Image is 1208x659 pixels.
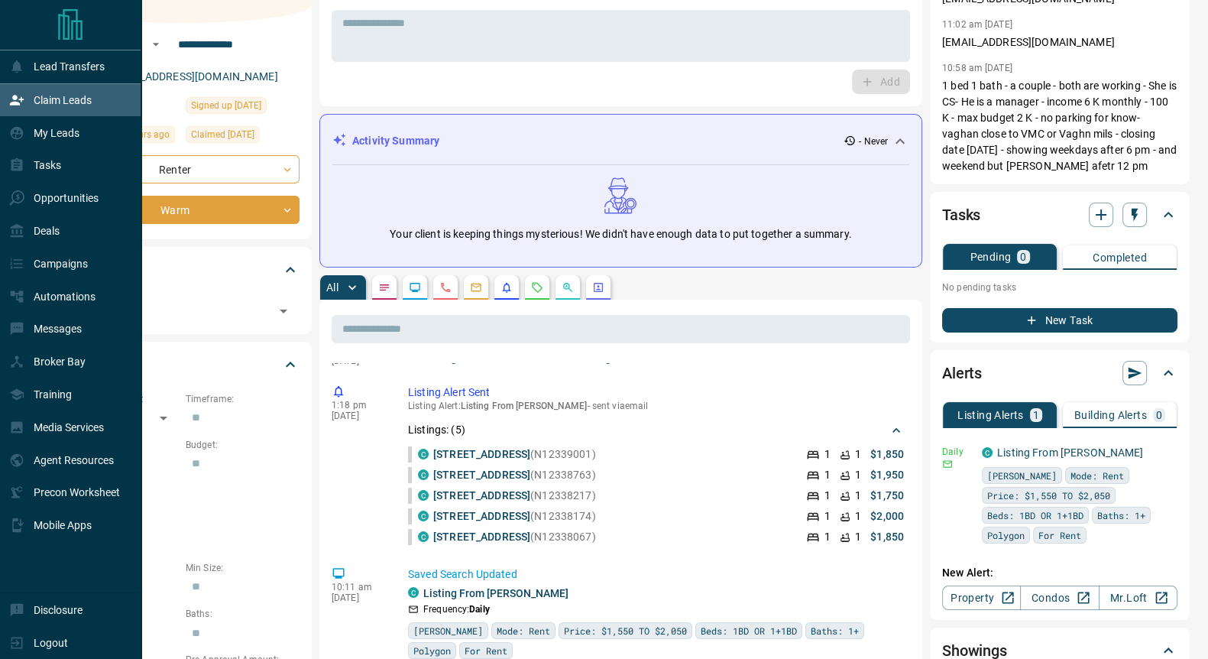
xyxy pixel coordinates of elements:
[870,508,904,524] p: $2,000
[191,127,254,142] span: Claimed [DATE]
[1097,508,1145,523] span: Baths: 1+
[942,459,953,469] svg: Email
[942,276,1177,299] p: No pending tasks
[390,226,851,242] p: Your client is keeping things mysterious! We didn't have enough data to put together a summary.
[433,510,530,522] a: [STREET_ADDRESS]
[987,488,1110,503] span: Price: $1,550 TO $2,050
[433,446,596,463] p: (N12339001)
[332,411,385,421] p: [DATE]
[824,446,831,463] p: 1
[997,446,1143,459] a: Listing From [PERSON_NAME]
[64,155,300,183] div: Renter
[500,281,513,294] svg: Listing Alerts
[418,469,429,480] div: condos.ca
[418,531,429,542] div: condos.ca
[418,449,429,459] div: condos.ca
[64,515,300,529] p: Motivation:
[1020,586,1099,610] a: Condos
[942,355,1177,391] div: Alerts
[64,485,300,498] p: Areas Searched:
[418,511,429,521] div: condos.ca
[332,400,385,411] p: 1:18 pm
[942,586,1021,610] a: Property
[859,135,888,148] p: - Never
[64,346,300,383] div: Criteria
[957,410,1024,420] p: Listing Alerts
[562,281,574,294] svg: Opportunities
[942,34,1177,50] p: [EMAIL_ADDRESS][DOMAIN_NAME]
[433,469,530,481] a: [STREET_ADDRESS]
[701,623,797,638] span: Beds: 1BD OR 1+1BD
[1038,528,1081,543] span: For Rent
[855,508,861,524] p: 1
[186,561,300,575] p: Min Size:
[186,607,300,621] p: Baths:
[987,508,1083,523] span: Beds: 1BD OR 1+1BD
[326,282,338,293] p: All
[982,447,993,458] div: condos.ca
[186,438,300,452] p: Budget:
[64,252,300,288] div: Tags
[855,488,861,504] p: 1
[564,623,687,638] span: Price: $1,550 TO $2,050
[433,489,530,502] a: [STREET_ADDRESS]
[824,488,831,504] p: 1
[423,587,568,599] a: Listing From [PERSON_NAME]
[408,401,904,411] p: Listing Alert : - sent via email
[418,490,429,501] div: condos.ca
[186,126,300,148] div: Thu Aug 07 2025
[465,643,507,658] span: For Rent
[408,416,904,444] div: Listings: (5)
[469,604,490,615] strong: Daily
[191,98,261,113] span: Signed up [DATE]
[352,133,439,149] p: Activity Summary
[332,592,385,603] p: [DATE]
[811,623,859,638] span: Baths: 1+
[855,467,861,483] p: 1
[423,602,490,616] p: Frequency:
[413,623,483,638] span: [PERSON_NAME]
[942,361,982,385] h2: Alerts
[592,281,604,294] svg: Agent Actions
[186,97,300,118] div: Thu Aug 07 2025
[1093,252,1147,263] p: Completed
[433,467,596,483] p: (N12338763)
[942,78,1177,174] p: 1 bed 1 bath - a couple - both are working - She is CS- He is a manager - income 6 K monthly - 10...
[408,422,465,438] p: Listings: ( 5 )
[1074,410,1147,420] p: Building Alerts
[942,63,1012,73] p: 10:58 am [DATE]
[186,392,300,406] p: Timeframe:
[439,281,452,294] svg: Calls
[870,467,904,483] p: $1,950
[870,529,904,545] p: $1,850
[461,401,588,411] span: Listing From [PERSON_NAME]
[64,196,300,224] div: Warm
[942,445,973,459] p: Daily
[824,529,831,545] p: 1
[531,281,543,294] svg: Requests
[855,529,861,545] p: 1
[1156,410,1162,420] p: 0
[987,528,1025,543] span: Polygon
[433,529,596,545] p: (N12338067)
[1033,410,1039,420] p: 1
[408,587,419,598] div: condos.ca
[433,508,596,524] p: (N12338174)
[970,252,1011,262] p: Pending
[433,448,530,460] a: [STREET_ADDRESS]
[942,565,1177,581] p: New Alert:
[470,281,482,294] svg: Emails
[433,488,596,504] p: (N12338217)
[942,203,980,227] h2: Tasks
[855,446,861,463] p: 1
[105,70,278,83] a: [EMAIL_ADDRESS][DOMAIN_NAME]
[273,300,294,322] button: Open
[378,281,390,294] svg: Notes
[824,467,831,483] p: 1
[147,35,165,54] button: Open
[408,385,904,401] p: Listing Alert Sent
[497,623,550,638] span: Mode: Rent
[1070,468,1124,483] span: Mode: Rent
[824,508,831,524] p: 1
[413,643,451,658] span: Polygon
